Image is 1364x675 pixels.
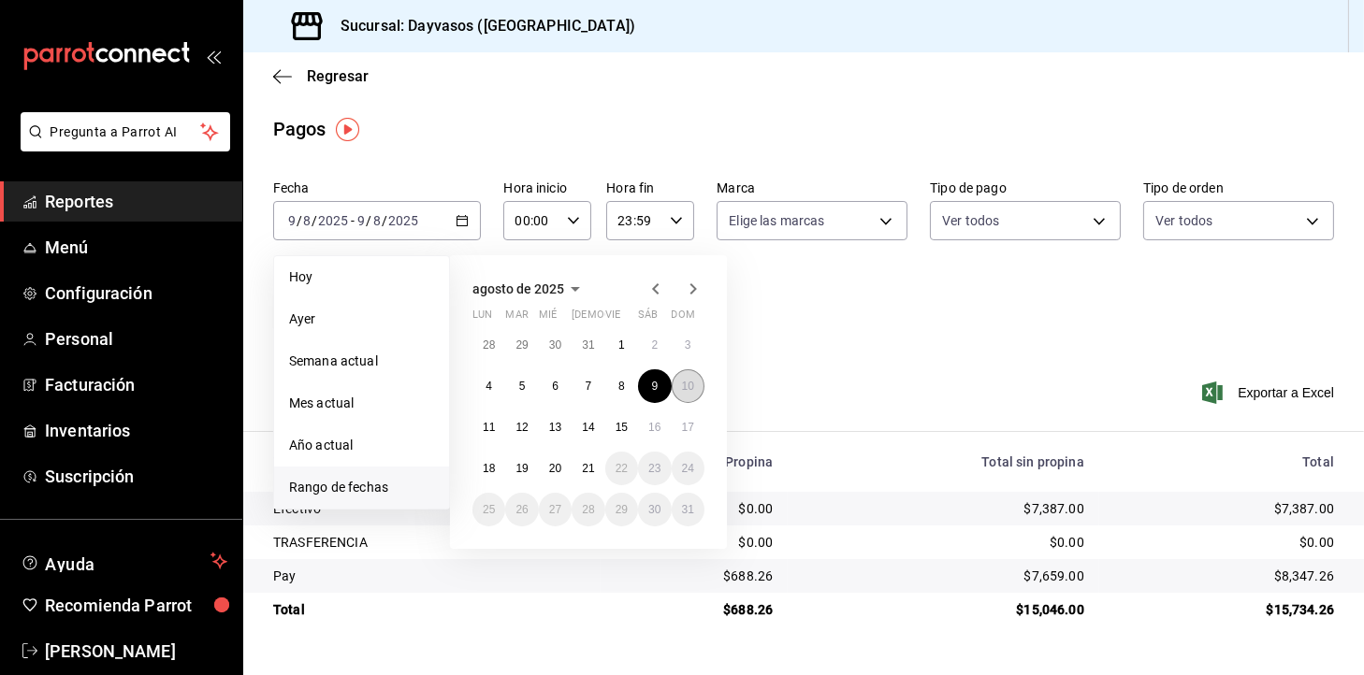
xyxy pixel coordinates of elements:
abbr: 24 de agosto de 2025 [682,462,694,475]
span: Año actual [289,436,434,455]
abbr: martes [505,309,528,328]
div: Pagos [273,115,326,143]
abbr: 7 de agosto de 2025 [586,380,592,393]
label: Marca [717,182,907,195]
span: / [382,213,387,228]
div: $0.00 [803,533,1084,552]
span: Rango de fechas [289,478,434,497]
input: ---- [387,213,419,228]
abbr: 17 de agosto de 2025 [682,421,694,434]
button: 9 de agosto de 2025 [638,369,671,403]
div: Total [1114,454,1334,469]
button: 6 de agosto de 2025 [539,369,572,403]
span: Regresar [307,67,369,85]
span: Ayuda [45,550,203,572]
span: Menú [45,235,227,260]
input: -- [356,213,366,228]
button: 18 de agosto de 2025 [472,452,505,485]
span: - [351,213,355,228]
button: 17 de agosto de 2025 [672,410,704,444]
abbr: 21 de agosto de 2025 [582,462,594,475]
div: $7,387.00 [803,499,1084,518]
button: 10 de agosto de 2025 [672,369,704,403]
button: 2 de agosto de 2025 [638,328,671,362]
abbr: 8 de agosto de 2025 [618,380,625,393]
span: [PERSON_NAME] [45,639,227,664]
button: Pregunta a Parrot AI [21,112,230,151]
button: 14 de agosto de 2025 [572,410,604,444]
span: Hoy [289,267,434,287]
button: 12 de agosto de 2025 [505,410,538,444]
abbr: 28 de agosto de 2025 [582,503,594,516]
div: $7,387.00 [1114,499,1334,518]
button: agosto de 2025 [472,278,587,300]
abbr: 30 de julio de 2025 [549,338,561,352]
span: Recomienda Parrot [45,593,227,618]
span: Ver todos [1155,211,1212,230]
div: Total sin propina [803,454,1084,469]
span: Inventarios [45,418,227,443]
span: / [297,213,302,228]
button: Regresar [273,67,369,85]
button: 22 de agosto de 2025 [605,452,638,485]
button: 16 de agosto de 2025 [638,410,671,444]
abbr: 1 de agosto de 2025 [618,338,625,352]
button: 11 de agosto de 2025 [472,410,505,444]
div: Pay [273,567,586,585]
abbr: 15 de agosto de 2025 [616,421,628,434]
input: -- [372,213,382,228]
abbr: 31 de agosto de 2025 [682,503,694,516]
abbr: 30 de agosto de 2025 [648,503,660,516]
button: 31 de agosto de 2025 [672,493,704,526]
span: Semana actual [289,352,434,371]
span: Facturación [45,372,227,397]
div: Total [273,600,586,619]
button: 20 de agosto de 2025 [539,452,572,485]
abbr: 12 de agosto de 2025 [515,421,528,434]
button: 19 de agosto de 2025 [505,452,538,485]
abbr: 18 de agosto de 2025 [483,462,495,475]
span: Ver todos [942,211,999,230]
button: 30 de julio de 2025 [539,328,572,362]
abbr: 5 de agosto de 2025 [519,380,526,393]
button: 15 de agosto de 2025 [605,410,638,444]
button: Exportar a Excel [1206,381,1334,404]
button: 4 de agosto de 2025 [472,369,505,403]
div: $15,734.26 [1114,600,1334,619]
div: TRASFERENCIA [273,533,586,552]
abbr: viernes [605,309,620,328]
abbr: 13 de agosto de 2025 [549,421,561,434]
button: 21 de agosto de 2025 [572,452,604,485]
button: 28 de julio de 2025 [472,328,505,362]
abbr: 25 de agosto de 2025 [483,503,495,516]
span: Suscripción [45,464,227,489]
label: Fecha [273,182,481,195]
button: 3 de agosto de 2025 [672,328,704,362]
button: 29 de julio de 2025 [505,328,538,362]
span: Ayer [289,309,434,329]
button: 30 de agosto de 2025 [638,493,671,526]
abbr: 16 de agosto de 2025 [648,421,660,434]
abbr: 10 de agosto de 2025 [682,380,694,393]
abbr: 14 de agosto de 2025 [582,421,594,434]
abbr: 9 de agosto de 2025 [651,380,658,393]
div: $688.26 [616,567,773,585]
span: Mes actual [289,394,434,413]
span: Configuración [45,280,227,306]
button: 31 de julio de 2025 [572,328,604,362]
abbr: 4 de agosto de 2025 [486,380,492,393]
abbr: 3 de agosto de 2025 [685,338,691,352]
button: 26 de agosto de 2025 [505,493,538,526]
div: $7,659.00 [803,567,1084,585]
button: 25 de agosto de 2025 [472,493,505,526]
abbr: 31 de julio de 2025 [582,338,594,352]
label: Hora fin [606,182,694,195]
img: Tooltip marker [336,118,359,141]
input: ---- [317,213,349,228]
abbr: 23 de agosto de 2025 [648,462,660,475]
button: 23 de agosto de 2025 [638,452,671,485]
label: Hora inicio [503,182,591,195]
button: 27 de agosto de 2025 [539,493,572,526]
